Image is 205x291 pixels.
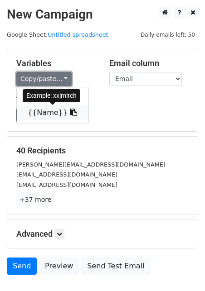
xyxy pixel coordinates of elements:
small: [EMAIL_ADDRESS][DOMAIN_NAME] [16,171,117,178]
iframe: Chat Widget [160,248,205,291]
small: [EMAIL_ADDRESS][DOMAIN_NAME] [16,181,117,188]
h5: Email column [109,58,189,68]
a: Preview [39,258,79,275]
h5: Variables [16,58,96,68]
a: Daily emails left: 50 [137,31,198,38]
a: {{Name}} [17,105,88,120]
h5: Advanced [16,229,189,239]
a: Untitled spreadsheet [48,31,108,38]
a: Send [7,258,37,275]
small: [PERSON_NAME][EMAIL_ADDRESS][DOMAIN_NAME] [16,161,166,168]
a: {{Email}} [17,91,88,105]
span: Daily emails left: 50 [137,30,198,40]
div: Example: xxjmitch [23,89,80,102]
h2: New Campaign [7,7,198,22]
a: +37 more [16,194,54,205]
small: Google Sheet: [7,31,108,38]
a: Send Test Email [81,258,150,275]
a: Copy/paste... [16,72,72,86]
h5: 40 Recipients [16,146,189,156]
